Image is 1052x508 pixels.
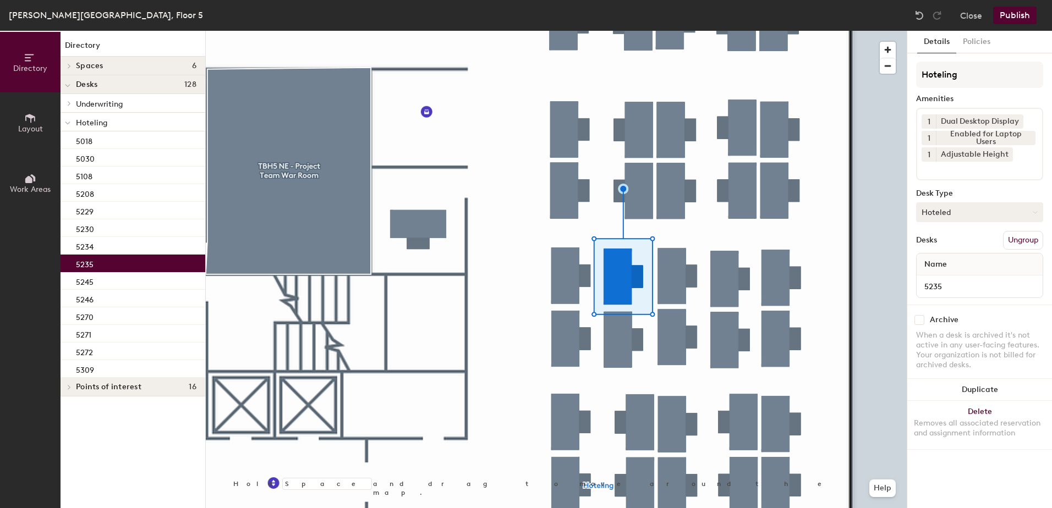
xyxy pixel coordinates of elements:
span: 1 [928,116,930,128]
span: 1 [928,132,930,144]
p: 5234 [76,239,94,252]
button: 1 [922,147,936,162]
button: Publish [993,7,1037,24]
div: Archive [930,316,958,324]
span: Underwriting [76,100,123,109]
span: Directory [13,64,47,73]
button: 1 [922,114,936,129]
span: Hoteling [76,118,107,128]
p: 5245 [76,274,94,287]
p: 5208 [76,186,94,199]
p: 5271 [76,327,91,340]
button: Ungroup [1003,231,1043,250]
span: 128 [184,80,196,89]
button: Hoteled [916,202,1043,222]
p: 5230 [76,222,94,234]
div: Dual Desktop Display [936,114,1023,129]
span: Layout [18,124,43,134]
div: Adjustable Height [936,147,1013,162]
h1: Directory [61,40,205,57]
p: 5030 [76,151,95,164]
span: Spaces [76,62,103,70]
div: Desk Type [916,189,1043,198]
p: 5018 [76,134,92,146]
span: Points of interest [76,383,141,391]
button: Details [917,31,956,53]
div: When a desk is archived it's not active in any user-facing features. Your organization is not bil... [916,330,1043,370]
p: 5229 [76,204,94,217]
img: Redo [932,10,943,21]
span: 16 [189,383,196,391]
button: Help [869,479,896,497]
p: 5270 [76,310,94,322]
button: Close [960,7,982,24]
div: Enabled for Laptop Users [936,131,1035,145]
button: Policies [956,31,997,53]
input: Unnamed desk [919,279,1040,294]
div: [PERSON_NAME][GEOGRAPHIC_DATA], Floor 5 [9,8,203,22]
span: Name [919,255,952,274]
div: Removes all associated reservation and assignment information [914,418,1045,438]
p: 5108 [76,169,92,181]
span: 6 [192,62,196,70]
button: 1 [922,131,936,145]
button: Duplicate [907,379,1052,401]
button: DeleteRemoves all associated reservation and assignment information [907,401,1052,449]
p: 5272 [76,345,93,357]
img: Undo [914,10,925,21]
p: 5246 [76,292,94,305]
p: 5235 [76,257,94,269]
div: Amenities [916,95,1043,103]
p: 5309 [76,362,94,375]
span: Desks [76,80,97,89]
div: Desks [916,236,937,245]
span: Work Areas [10,185,51,194]
span: 1 [928,149,930,161]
